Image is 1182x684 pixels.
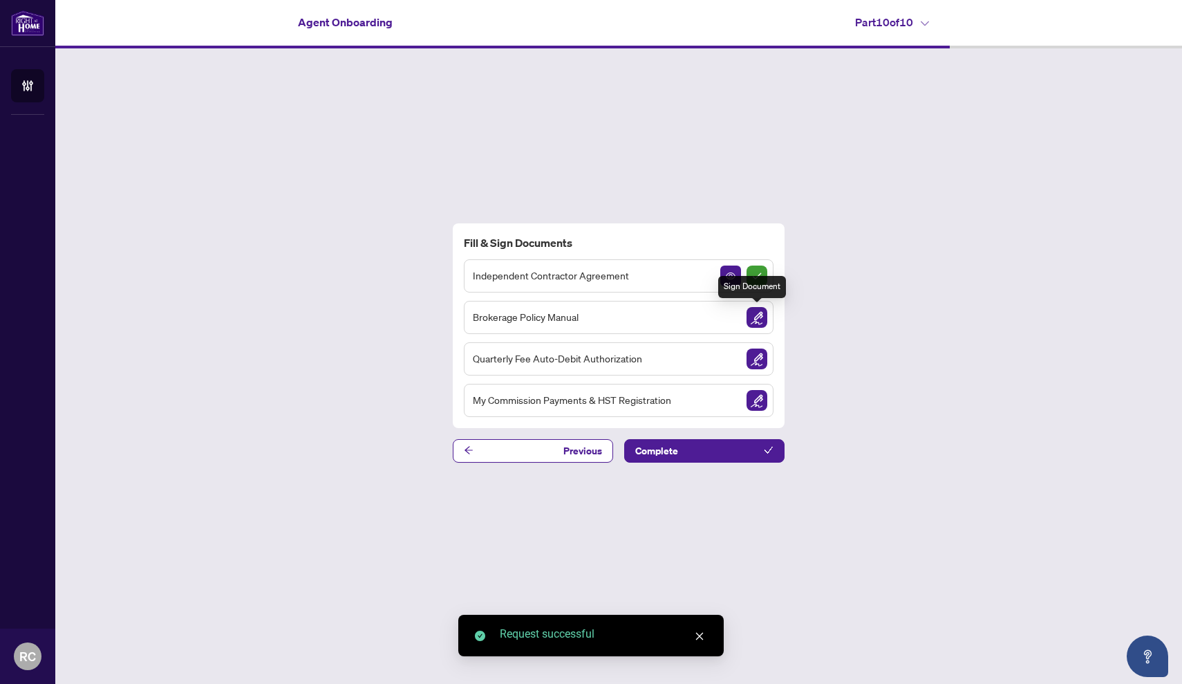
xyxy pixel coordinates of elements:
span: check [764,445,773,455]
div: Request successful [500,626,707,643]
span: check-circle [475,631,485,641]
span: My Commission Payments & HST Registration [473,392,671,408]
h4: Part 10 of 10 [855,14,929,30]
span: Independent Contractor Agreement [473,268,629,284]
a: Close [692,629,707,644]
button: Open asap [1127,636,1168,677]
img: Sign Completed [747,266,767,286]
img: Sign Document [747,390,767,411]
img: Sign Document [747,307,767,328]
button: Complete [624,439,785,463]
img: Sign Document [747,349,767,369]
img: logo [11,10,44,36]
span: Quarterly Fee Auto-Debit Authorization [473,351,642,367]
span: Complete [635,440,678,462]
span: Brokerage Policy Manual [473,309,579,325]
span: arrow-left [464,445,473,455]
h4: Agent Onboarding [298,14,393,30]
span: RC [19,647,36,666]
h4: Fill & Sign Documents [464,234,773,251]
button: Previous [453,439,613,463]
span: Previous [563,440,602,462]
span: View Document [726,271,735,281]
div: Sign Document [718,276,786,298]
span: close [695,631,704,641]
